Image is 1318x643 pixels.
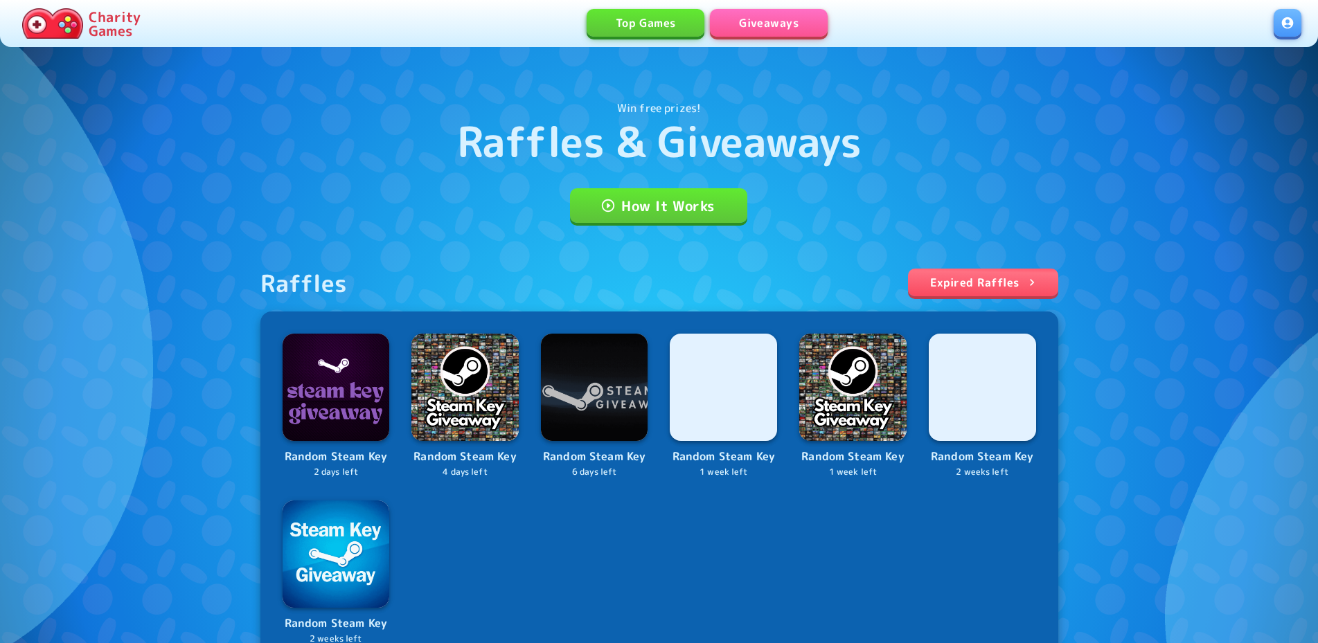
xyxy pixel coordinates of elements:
p: 6 days left [541,466,648,479]
a: LogoRandom Steam Key1 week left [799,334,907,478]
img: Logo [670,334,777,441]
p: Random Steam Key [670,448,777,466]
img: Logo [283,334,390,441]
img: Logo [799,334,907,441]
a: Top Games [587,9,704,37]
p: Random Steam Key [411,448,519,466]
p: Random Steam Key [541,448,648,466]
a: LogoRandom Steam Key6 days left [541,334,648,478]
p: Random Steam Key [799,448,907,466]
p: Random Steam Key [283,615,390,633]
p: 2 days left [283,466,390,479]
a: LogoRandom Steam Key1 week left [670,334,777,478]
p: 1 week left [670,466,777,479]
p: Random Steam Key [929,448,1036,466]
a: Giveaways [710,9,828,37]
p: 4 days left [411,466,519,479]
a: LogoRandom Steam Key2 days left [283,334,390,478]
img: Logo [541,334,648,441]
h1: Raffles & Giveaways [457,116,862,166]
p: Random Steam Key [283,448,390,466]
img: Logo [929,334,1036,441]
a: LogoRandom Steam Key2 weeks left [929,334,1036,478]
div: Raffles [260,269,348,298]
p: 2 weeks left [929,466,1036,479]
a: How It Works [570,188,747,223]
a: LogoRandom Steam Key4 days left [411,334,519,478]
a: Charity Games [17,6,146,42]
p: 1 week left [799,466,907,479]
p: Win free prizes! [617,100,701,116]
a: Expired Raffles [908,269,1058,296]
p: Charity Games [89,10,141,37]
img: Charity.Games [22,8,83,39]
img: Logo [411,334,519,441]
img: Logo [283,500,390,608]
